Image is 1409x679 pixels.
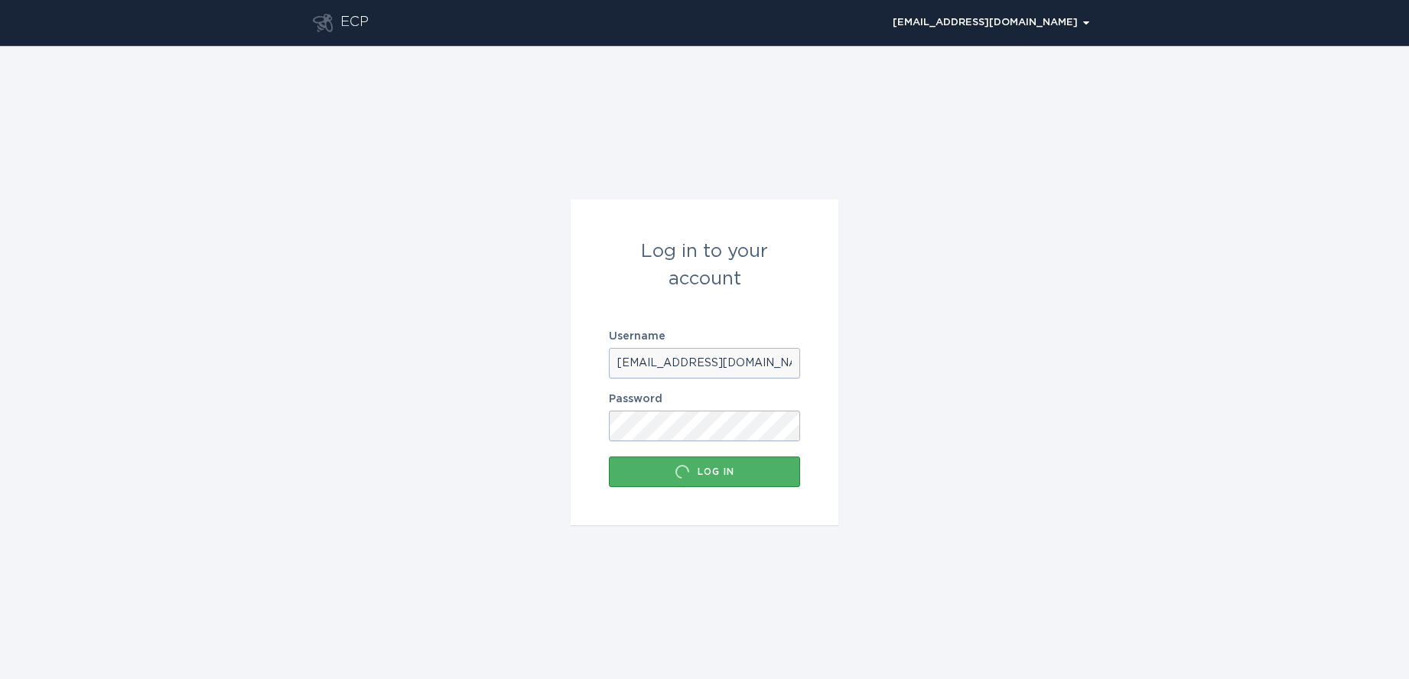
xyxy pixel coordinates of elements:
div: Popover menu [886,11,1096,34]
div: Log in to your account [609,238,800,293]
label: Username [609,331,800,342]
button: Go to dashboard [313,14,333,32]
div: Log in [617,464,792,479]
button: Open user account details [886,11,1096,34]
button: Log in [609,456,800,487]
div: Loading [675,464,690,479]
div: [EMAIL_ADDRESS][DOMAIN_NAME] [893,18,1089,28]
div: ECP [340,14,369,32]
label: Password [609,394,800,404]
